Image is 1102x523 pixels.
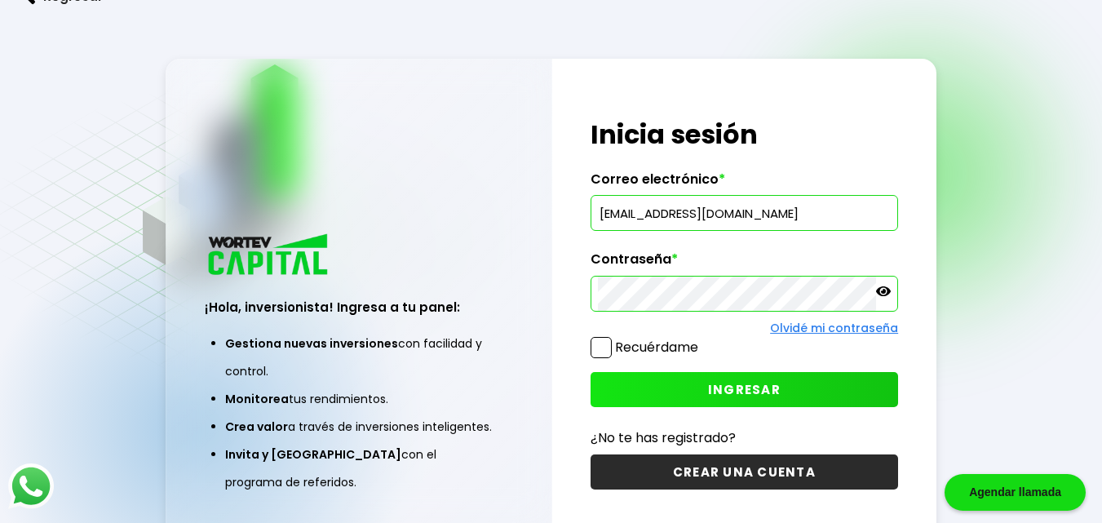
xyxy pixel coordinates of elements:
label: Correo electrónico [591,171,899,196]
li: con el programa de referidos. [225,441,493,496]
h3: ¡Hola, inversionista! Ingresa a tu panel: [205,298,513,317]
p: ¿No te has registrado? [591,428,899,448]
a: ¿No te has registrado?CREAR UNA CUENTA [591,428,899,490]
label: Recuérdame [615,338,698,357]
button: INGRESAR [591,372,899,407]
li: con facilidad y control. [225,330,493,385]
span: Invita y [GEOGRAPHIC_DATA] [225,446,401,463]
input: hola@wortev.capital [598,196,892,230]
button: CREAR UNA CUENTA [591,454,899,490]
span: Gestiona nuevas inversiones [225,335,398,352]
span: INGRESAR [708,381,781,398]
li: a través de inversiones inteligentes. [225,413,493,441]
span: Monitorea [225,391,289,407]
div: Agendar llamada [945,474,1086,511]
h1: Inicia sesión [591,115,899,154]
a: Olvidé mi contraseña [770,320,898,336]
span: Crea valor [225,419,288,435]
label: Contraseña [591,251,899,276]
img: logos_whatsapp-icon.242b2217.svg [8,463,54,509]
li: tus rendimientos. [225,385,493,413]
img: logo_wortev_capital [205,232,334,280]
